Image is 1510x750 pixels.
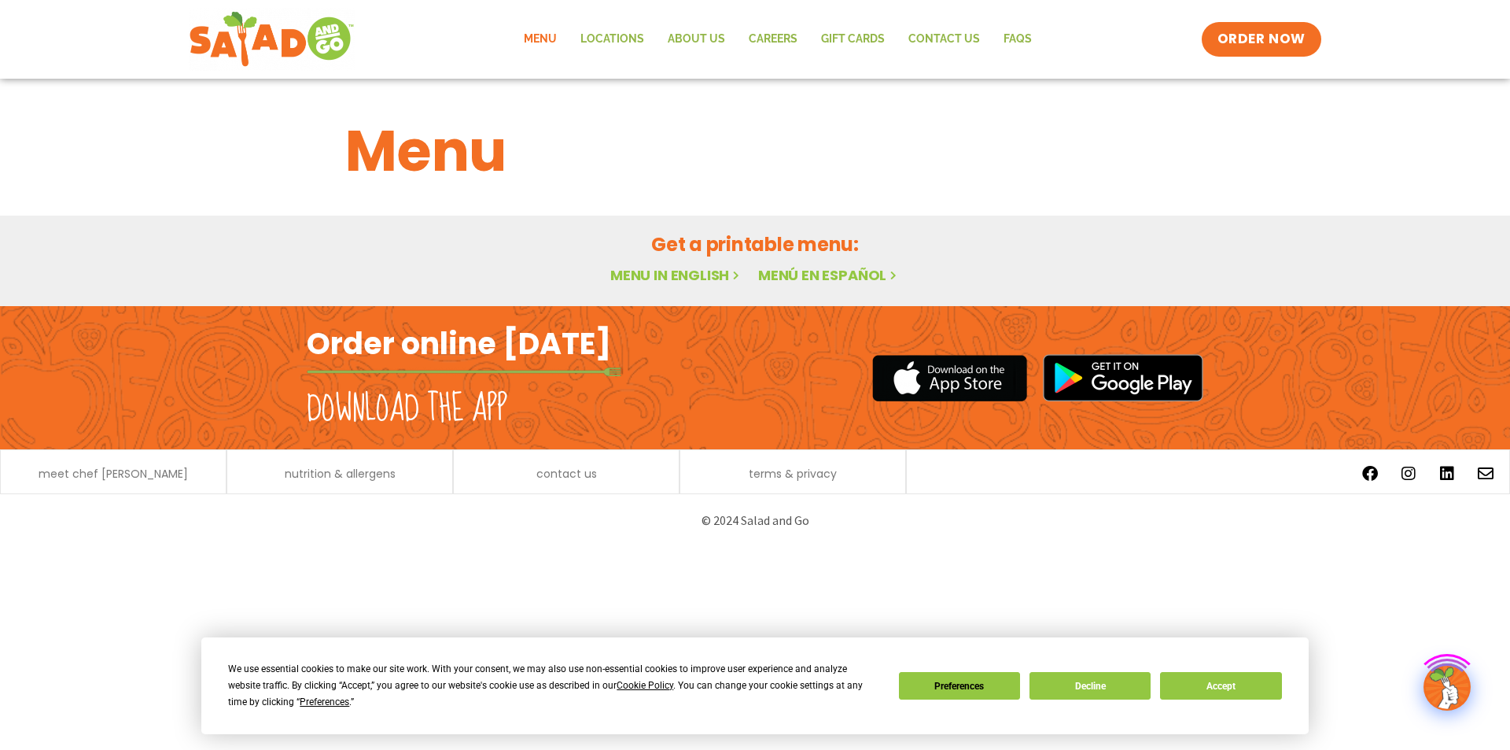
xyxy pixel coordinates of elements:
[307,387,507,431] h2: Download the app
[1029,672,1151,700] button: Decline
[737,21,809,57] a: Careers
[1202,22,1321,57] a: ORDER NOW
[899,672,1020,700] button: Preferences
[39,468,188,479] a: meet chef [PERSON_NAME]
[1160,672,1281,700] button: Accept
[610,265,742,285] a: Menu in English
[1043,354,1203,401] img: google_play
[285,468,396,479] a: nutrition & allergens
[345,109,1165,194] h1: Menu
[345,231,1165,258] h2: Get a printable menu:
[992,21,1044,57] a: FAQs
[617,680,673,691] span: Cookie Policy
[512,21,1044,57] nav: Menu
[315,510,1195,531] p: © 2024 Salad and Go
[201,637,1309,734] div: Cookie Consent Prompt
[536,468,597,479] a: contact us
[307,324,611,363] h2: Order online [DATE]
[897,21,992,57] a: Contact Us
[656,21,737,57] a: About Us
[300,696,349,708] span: Preferences
[189,8,355,71] img: new-SAG-logo-768×292
[1217,30,1306,49] span: ORDER NOW
[872,353,1027,404] img: appstore
[809,21,897,57] a: GIFT CARDS
[569,21,656,57] a: Locations
[512,21,569,57] a: Menu
[228,661,879,711] div: We use essential cookies to make our site work. With your consent, we may also use non-essential ...
[749,468,837,479] a: terms & privacy
[758,265,900,285] a: Menú en español
[307,368,621,376] img: fork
